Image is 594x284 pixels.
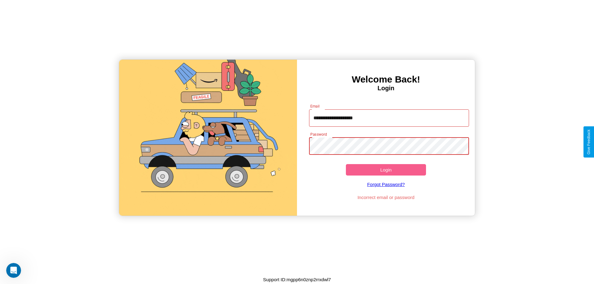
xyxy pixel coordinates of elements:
h4: Login [297,85,475,92]
div: Give Feedback [587,129,591,155]
label: Password [310,132,327,137]
p: Incorrect email or password [306,193,466,201]
a: Forgot Password? [306,176,466,193]
img: gif [119,60,297,216]
h3: Welcome Back! [297,74,475,85]
iframe: Intercom live chat [6,263,21,278]
p: Support ID: mgpp6n0znp2rrxdwl7 [263,275,331,284]
label: Email [310,104,320,109]
button: Login [346,164,426,176]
